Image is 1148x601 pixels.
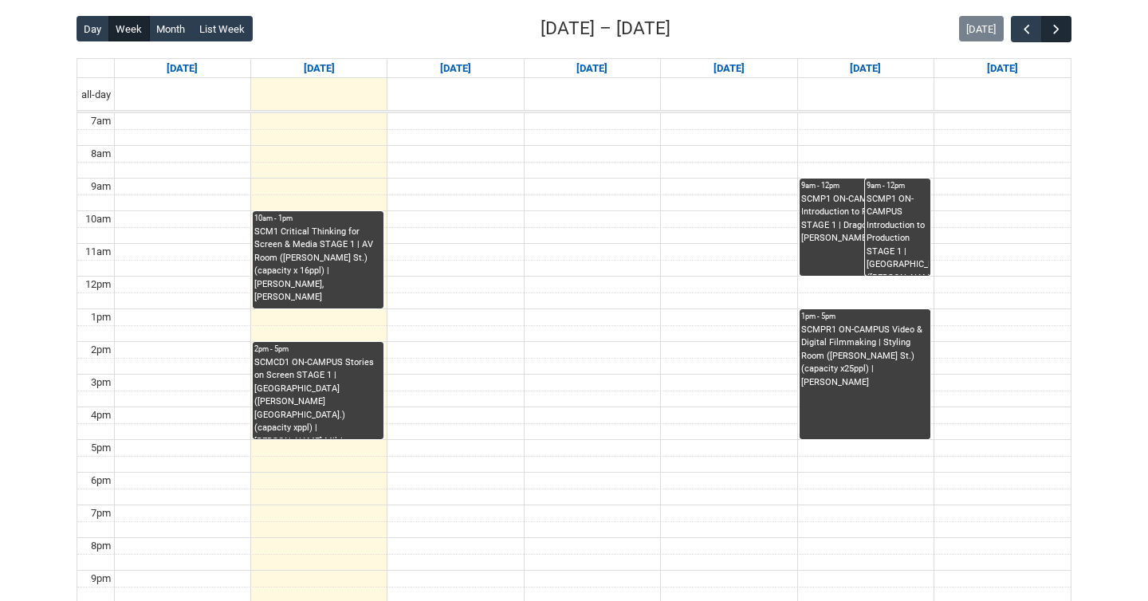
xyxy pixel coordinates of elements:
button: Previous Week [1011,16,1041,42]
a: Go to August 22, 2025 [847,59,884,78]
a: Go to August 21, 2025 [710,59,748,78]
div: 12pm [82,277,114,293]
span: all-day [78,87,114,103]
div: 2pm - 5pm [254,344,382,355]
div: SCMP1 ON-CAMPUS Introduction to Production STAGE 1 | [GEOGRAPHIC_DATA] ([PERSON_NAME][GEOGRAPHIC_... [867,193,929,276]
div: 4pm [88,407,114,423]
div: 8pm [88,538,114,554]
a: Go to August 20, 2025 [573,59,611,78]
div: SCMP1 ON-CAMPUS Introduction to Production STAGE 1 | Dragon Image | [PERSON_NAME] [801,193,929,246]
div: 10am [82,211,114,227]
div: 3pm [88,375,114,391]
a: Go to August 18, 2025 [301,59,338,78]
div: 8am [88,146,114,162]
div: 1pm [88,309,114,325]
div: 2pm [88,342,114,358]
div: 9pm [88,571,114,587]
div: SCMPR1 ON-CAMPUS Video & Digital Filmmaking | Styling Room ([PERSON_NAME] St.) (capacity x25ppl) ... [801,324,929,390]
button: Month [149,16,193,41]
button: [DATE] [959,16,1004,41]
div: 10am - 1pm [254,213,382,224]
div: SCM1 Critical Thinking for Screen & Media STAGE 1 | AV Room ([PERSON_NAME] St.) (capacity x 16ppl... [254,226,382,304]
div: 11am [82,244,114,260]
div: 6pm [88,473,114,489]
div: 7am [88,113,114,129]
button: Week [108,16,150,41]
a: Go to August 19, 2025 [437,59,474,78]
div: 7pm [88,505,114,521]
button: Next Week [1041,16,1071,42]
div: 5pm [88,440,114,456]
div: SCMCD1 ON-CAMPUS Stories on Screen STAGE 1 | [GEOGRAPHIC_DATA] ([PERSON_NAME][GEOGRAPHIC_DATA].) ... [254,356,382,439]
button: List Week [192,16,253,41]
button: Day [77,16,109,41]
div: 9am - 12pm [801,180,929,191]
div: 1pm - 5pm [801,311,929,322]
h2: [DATE] – [DATE] [541,15,670,42]
div: 9am - 12pm [867,180,929,191]
a: Go to August 23, 2025 [984,59,1021,78]
a: Go to August 17, 2025 [163,59,201,78]
div: 9am [88,179,114,194]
